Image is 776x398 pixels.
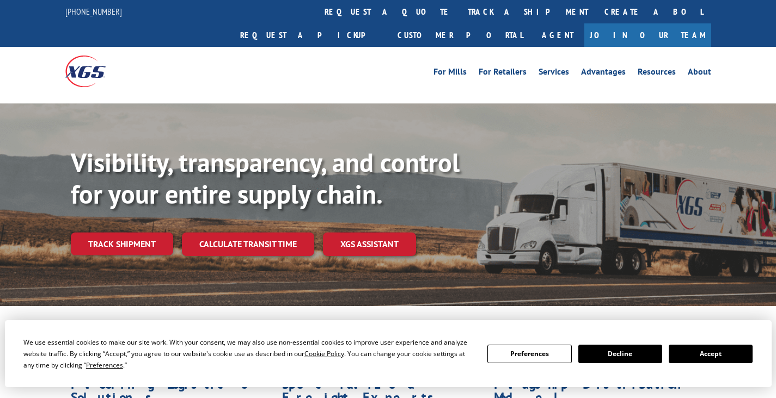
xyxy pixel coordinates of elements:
[389,23,531,47] a: Customer Portal
[487,345,571,363] button: Preferences
[578,345,662,363] button: Decline
[479,68,527,79] a: For Retailers
[65,6,122,17] a: [PHONE_NUMBER]
[232,23,389,47] a: Request a pickup
[638,68,676,79] a: Resources
[584,23,711,47] a: Join Our Team
[531,23,584,47] a: Agent
[71,145,460,211] b: Visibility, transparency, and control for your entire supply chain.
[182,232,314,256] a: Calculate transit time
[323,232,416,256] a: XGS ASSISTANT
[86,360,123,370] span: Preferences
[71,232,173,255] a: Track shipment
[5,320,772,387] div: Cookie Consent Prompt
[669,345,753,363] button: Accept
[23,336,474,371] div: We use essential cookies to make our site work. With your consent, we may also use non-essential ...
[433,68,467,79] a: For Mills
[581,68,626,79] a: Advantages
[304,349,344,358] span: Cookie Policy
[539,68,569,79] a: Services
[688,68,711,79] a: About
